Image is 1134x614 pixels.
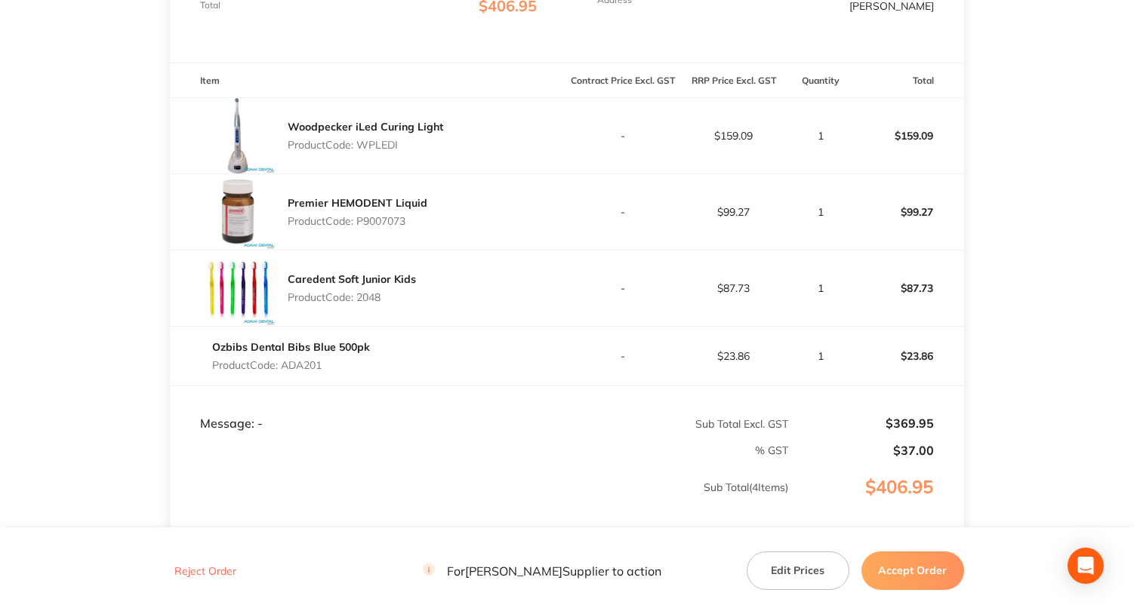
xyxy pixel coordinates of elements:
[747,551,849,589] button: Edit Prices
[790,416,933,430] p: $369.95
[567,63,678,98] th: Contract Price Excl. GST
[288,196,427,210] a: Premier HEMODENT Liquid
[790,477,963,528] p: $406.95
[679,130,788,142] p: $159.09
[212,340,370,354] a: Ozbibs Dental Bibs Blue 500pk
[171,444,788,456] p: % GST
[790,206,852,218] p: 1
[212,359,370,371] p: Product Code: ADA201
[678,63,789,98] th: RRP Price Excl. GST
[568,350,677,362] p: -
[200,250,276,326] img: emVpdTRyaA
[288,272,416,286] a: Caredent Soft Junior Kids
[568,206,677,218] p: -
[861,551,964,589] button: Accept Order
[568,418,788,430] p: Sub Total Excl. GST
[679,282,788,294] p: $87.73
[790,130,852,142] p: 1
[200,174,276,250] img: emllazE2Ng
[288,120,443,134] a: Woodpecker iLed Curing Light
[789,63,852,98] th: Quantity
[790,350,852,362] p: 1
[171,481,788,523] p: Sub Total ( 4 Items)
[170,564,241,578] button: Reject Order
[853,338,963,374] p: $23.86
[423,563,661,578] p: For [PERSON_NAME] Supplier to action
[568,130,677,142] p: -
[852,63,963,98] th: Total
[1068,548,1104,584] div: Open Intercom Messenger
[288,291,416,303] p: Product Code: 2048
[679,206,788,218] p: $99.27
[790,444,933,457] p: $37.00
[200,98,276,173] img: MnF3YXJsdw
[853,118,963,154] p: $159.09
[853,270,963,306] p: $87.73
[288,139,443,151] p: Product Code: WPLEDI
[568,282,677,294] p: -
[790,282,852,294] p: 1
[288,215,427,227] p: Product Code: P9007073
[853,194,963,230] p: $99.27
[679,350,788,362] p: $23.86
[170,386,567,431] td: Message: -
[170,63,567,98] th: Item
